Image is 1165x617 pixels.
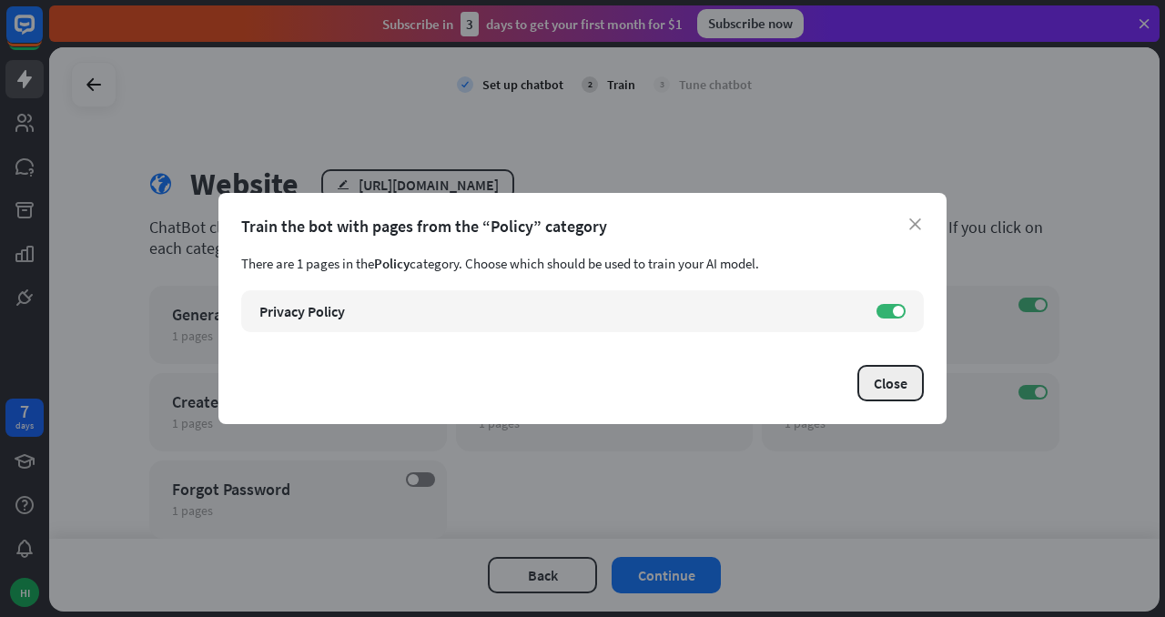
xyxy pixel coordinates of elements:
div: Privacy Policy [259,302,858,320]
i: close [909,218,921,230]
button: Open LiveChat chat widget [15,7,69,62]
div: There are 1 pages in the category. Choose which should be used to train your AI model. [241,255,924,272]
div: Train the bot with pages from the “Policy” category [241,216,924,237]
span: Policy [374,255,410,272]
button: Close [857,365,924,401]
